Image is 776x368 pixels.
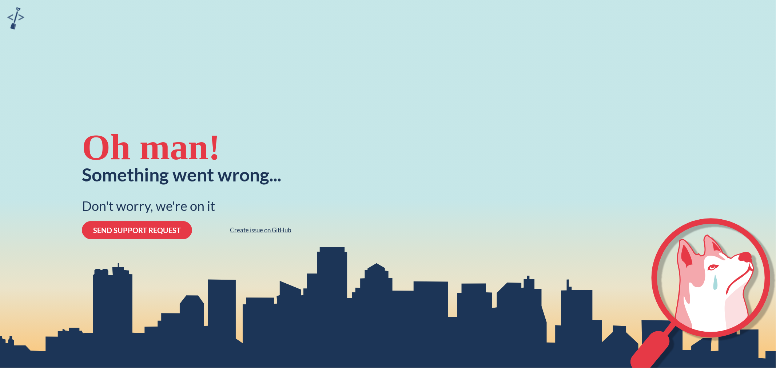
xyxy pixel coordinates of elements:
div: Don't worry, we're on it [82,198,215,214]
div: Something went wrong... [82,165,281,184]
img: sandbox logo [7,7,24,29]
div: Oh man! [82,129,220,165]
button: SEND SUPPORT REQUEST [82,221,192,239]
a: Create issue on GitHub [230,227,291,234]
a: sandbox logo [7,7,24,32]
svg: crying-husky-2 [630,218,776,368]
